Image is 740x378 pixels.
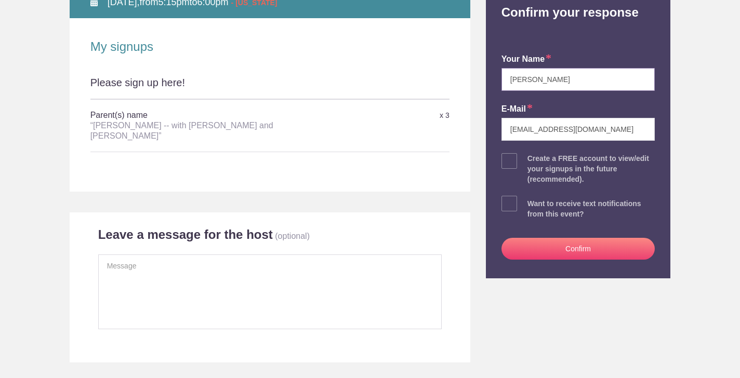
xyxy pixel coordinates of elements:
p: (optional) [275,232,310,240]
div: x 3 [329,106,449,125]
input: e.g. julie@gmail.com [501,118,655,141]
input: e.g. Julie Farrell [501,68,655,91]
div: Create a FREE account to view/edit your signups in the future (recommended). [527,153,655,184]
h5: Parent(s) name [90,105,330,146]
div: Want to receive text notifications from this event? [527,198,655,219]
div: Please sign up here! [90,75,450,99]
h2: Leave a message for the host [98,227,273,242]
h2: My signups [90,39,450,55]
label: E-mail [501,103,533,115]
div: “[PERSON_NAME] -- with [PERSON_NAME] and [PERSON_NAME]” [90,120,330,141]
button: Confirm [501,238,655,260]
label: your name [501,53,551,65]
